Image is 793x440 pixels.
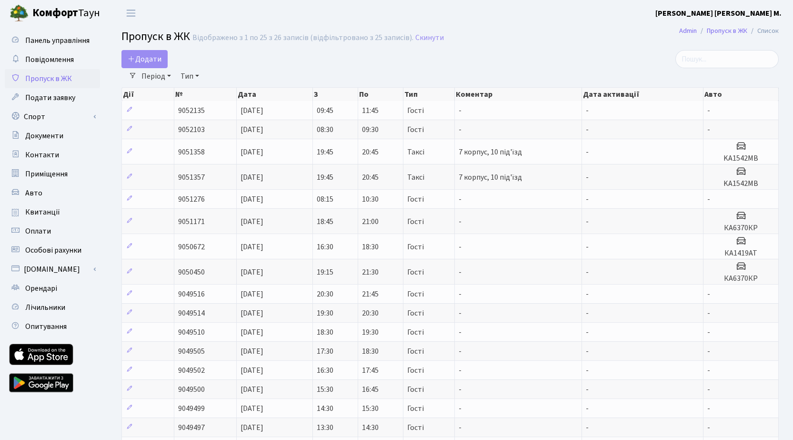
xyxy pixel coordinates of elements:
span: Гості [407,243,424,251]
span: - [586,124,589,135]
span: Контакти [25,150,59,160]
th: Дата [237,88,313,101]
span: - [459,289,462,299]
span: Пропуск в ЖК [121,28,190,45]
span: 9052103 [178,124,205,135]
span: - [459,308,462,318]
span: 15:30 [317,384,333,395]
span: 15:30 [362,403,379,414]
span: 10:30 [362,194,379,205]
span: 20:45 [362,172,379,183]
th: Дата активації [582,88,703,101]
th: З [313,88,358,101]
span: - [586,403,589,414]
span: - [459,242,462,252]
h5: КА6370КР [707,274,774,283]
input: Пошук... [675,50,779,68]
span: - [707,327,710,338]
span: - [459,194,462,205]
span: [DATE] [241,384,263,395]
span: [DATE] [241,267,263,277]
span: 16:30 [317,242,333,252]
span: Опитування [25,321,67,332]
span: Гості [407,367,424,374]
span: [DATE] [241,124,263,135]
th: № [174,88,237,101]
a: Пропуск в ЖК [707,26,747,36]
span: - [586,242,589,252]
a: Контакти [5,145,100,164]
span: Гості [407,126,424,133]
span: 17:30 [317,346,333,357]
span: - [586,147,589,157]
span: [DATE] [241,147,263,157]
span: 20:30 [317,289,333,299]
span: - [459,422,462,433]
a: Лічильники [5,298,100,317]
span: 9051357 [178,172,205,183]
span: - [459,124,462,135]
span: - [586,308,589,318]
h5: КА1419АТ [707,249,774,258]
span: Гості [407,328,424,336]
span: Квитанції [25,207,60,217]
span: 16:30 [317,365,333,376]
span: 13:30 [317,422,333,433]
span: Таун [32,5,100,21]
span: 7 корпус, 10 під'їзд [459,147,522,157]
span: [DATE] [241,403,263,414]
span: 9049500 [178,384,205,395]
span: - [707,308,710,318]
span: [DATE] [241,289,263,299]
a: Приміщення [5,164,100,184]
a: [PERSON_NAME] [PERSON_NAME] М. [655,8,782,19]
span: - [707,384,710,395]
span: - [707,124,710,135]
span: - [707,365,710,376]
span: - [459,346,462,357]
div: Відображено з 1 по 25 з 26 записів (відфільтровано з 25 записів). [192,33,413,42]
span: 08:30 [317,124,333,135]
span: Гості [407,424,424,431]
span: - [707,105,710,116]
nav: breadcrumb [665,21,793,41]
span: 9050450 [178,267,205,277]
span: - [586,289,589,299]
span: Гості [407,405,424,412]
span: 08:15 [317,194,333,205]
span: 20:45 [362,147,379,157]
span: 9052135 [178,105,205,116]
span: 9049505 [178,346,205,357]
a: Особові рахунки [5,241,100,260]
span: Панель управління [25,35,90,46]
span: 21:45 [362,289,379,299]
span: Гості [407,309,424,317]
span: 18:30 [362,242,379,252]
span: [DATE] [241,194,263,205]
th: Тип [403,88,455,101]
span: - [459,216,462,227]
span: Подати заявку [25,92,75,103]
span: 9049510 [178,327,205,338]
a: Панель управління [5,31,100,50]
th: Дії [122,88,174,101]
span: 9049497 [178,422,205,433]
a: Квитанції [5,203,100,222]
a: Спорт [5,107,100,126]
span: Документи [25,131,63,141]
span: Оплати [25,226,51,236]
span: Повідомлення [25,54,74,65]
span: Таксі [407,148,424,156]
span: 14:30 [362,422,379,433]
span: Гості [407,195,424,203]
span: Особові рахунки [25,245,81,256]
span: 9049516 [178,289,205,299]
a: Скинути [415,33,444,42]
span: 9049514 [178,308,205,318]
a: Admin [679,26,697,36]
span: 19:45 [317,147,333,157]
th: По [358,88,403,101]
span: - [586,384,589,395]
a: [DOMAIN_NAME] [5,260,100,279]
